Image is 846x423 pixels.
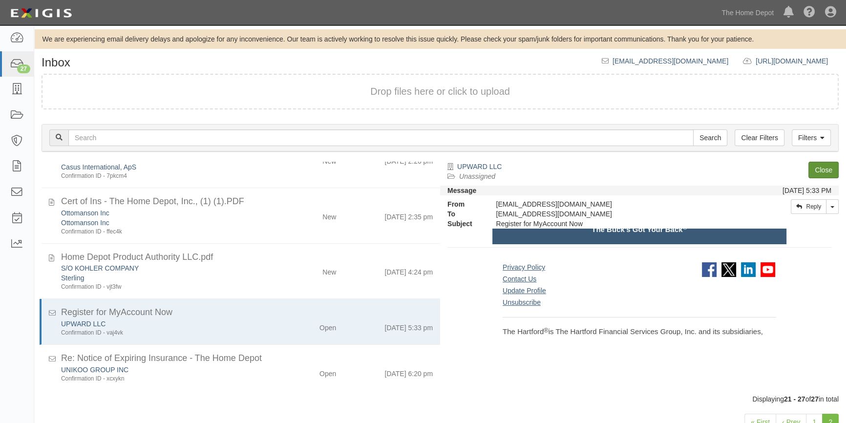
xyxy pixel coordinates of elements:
a: Close [808,162,839,178]
button: Drop files here or click to upload [370,85,510,99]
div: Confirmation ID - 7pkcm4 [61,172,272,180]
div: [DATE] 5:33 pm [384,319,433,333]
img: logo-5460c22ac91f19d4615b14bd174203de0afe785f0fc80cf4dbbc73dc1793850b.png [7,4,75,22]
td: The Hartford is The Hartford Financial Services Group, Inc. and its subsidiaries, including Hartf... [503,327,776,354]
a: Contact Us [503,275,536,283]
a: UPWARD LLC [457,163,502,170]
div: S/O KOHLER COMPANY [61,263,272,273]
sup: ® [544,327,548,334]
div: 27 [17,64,30,73]
b: 21 - 27 [784,395,805,403]
a: Reply [791,199,826,214]
img: YouTube icon [761,262,775,277]
a: Privacy Policy [503,263,545,271]
a: S/O KOHLER COMPANY [61,264,139,272]
a: Casus International, ApS [61,163,136,171]
div: We are experiencing email delivery delays and apologize for any inconvenience. Our team is active... [34,34,846,44]
a: Sterling [61,274,84,282]
div: Confirmation ID - xcxykn [61,375,272,383]
div: Open [319,365,336,379]
a: Unsubscribe [503,298,541,306]
strong: From [440,199,489,209]
div: New [322,208,336,222]
div: [EMAIL_ADDRESS][DOMAIN_NAME] [489,199,732,209]
div: New [322,263,336,277]
h1: Inbox [42,56,70,69]
strong: To [440,209,489,219]
img: Twitter icon [721,262,736,277]
div: Confirmation ID - ffec4k [61,228,272,236]
div: [DATE] 4:24 pm [384,263,433,277]
a: Filters [792,129,831,146]
div: Ottomanson Inc [61,208,272,218]
div: Home Depot Product Authority LLC.pdf [61,251,433,264]
div: party-4h3nxt@sbainsurance.homedepot.com [489,209,732,219]
a: [URL][DOMAIN_NAME] [756,57,839,65]
a: Ottomanson Inc [61,219,109,227]
div: Register for MyAccount Now [489,219,732,229]
a: Clear Filters [735,129,784,146]
img: LinkedIn icon [741,262,756,277]
div: [DATE] 6:20 pm [384,365,433,379]
a: UPWARD LLC [61,320,106,328]
sup: ® [683,224,687,231]
input: Search [693,129,727,146]
input: Search [68,129,694,146]
a: The Home Depot [717,3,779,22]
div: Ottomanson Inc [61,218,272,228]
div: Cert of Ins - The Home Depot, Inc., (1) (1).PDF [61,195,433,208]
img: Facebook icon [702,262,717,277]
a: Ottomanson Inc [61,209,109,217]
div: Register for MyAccount Now [61,306,433,319]
a: UNIKOO GROUP INC [61,366,128,374]
a: Update Profile [503,287,546,295]
div: [DATE] 5:33 PM [783,186,831,195]
div: [DATE] 2:35 pm [384,208,433,222]
div: Casus International, ApS [61,162,272,172]
b: 27 [811,395,819,403]
div: Open [319,319,336,333]
span: The Buck's Got Your Back [592,225,687,233]
a: Unassigned [459,172,495,180]
a: [EMAIL_ADDRESS][DOMAIN_NAME] [613,57,728,65]
div: Sterling [61,273,272,283]
div: Confirmation ID - vjt3fw [61,283,272,291]
i: Help Center - Complianz [804,7,815,19]
div: Re: Notice of Expiring Insurance - The Home Depot [61,352,433,365]
div: Displaying of in total [34,394,846,404]
div: Confirmation ID - vaj4vk [61,329,272,337]
strong: Subject [440,219,489,229]
strong: Message [447,187,476,194]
